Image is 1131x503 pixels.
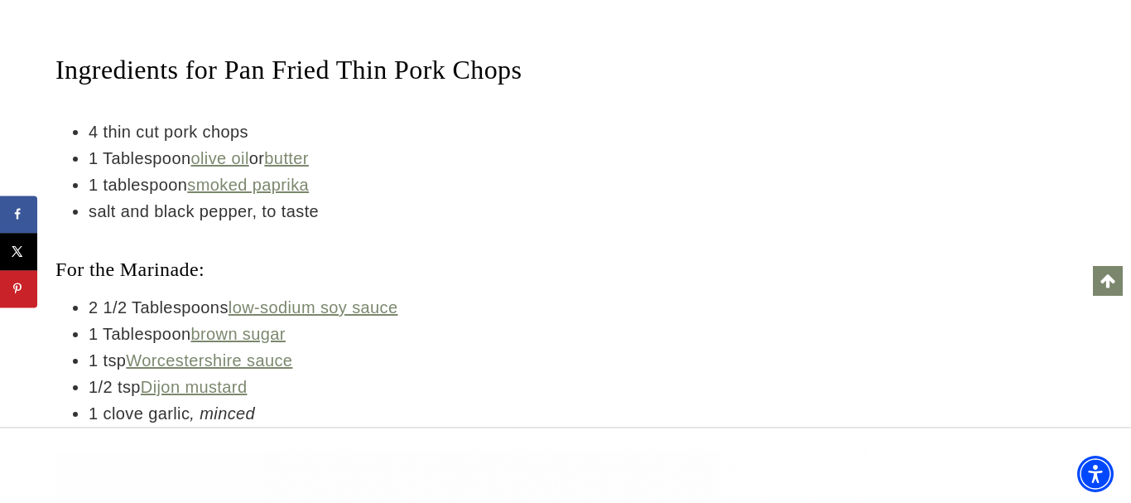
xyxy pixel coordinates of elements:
li: 1 clove garlic [89,400,720,427]
li: 1/2 tsp [89,374,720,400]
li: 1 tablespoon [89,172,720,198]
li: salt and black pepper, to taste [89,198,720,225]
em: , minced [190,404,255,423]
a: Worcestershire sauce [126,351,292,370]
span: For the Marinade: [55,259,205,280]
a: Scroll to top [1093,266,1123,296]
span: Ingredients for Pan Fried Thin Pork Chops [55,55,522,85]
iframe: Advertisement [264,428,867,503]
li: 1 Tablespoon or [89,145,720,172]
a: brown sugar [190,325,285,343]
div: Accessibility Menu [1077,456,1114,492]
a: butter [264,149,309,167]
li: 1 Tablespoon [89,321,720,347]
li: 1 tsp [89,347,720,374]
a: low-sodium soy sauce [229,298,398,317]
a: smoked paprika [187,176,309,194]
a: olive oil [190,149,248,167]
a: Dijon mustard [141,378,248,396]
li: 2 1/2 Tablespoons [89,294,720,321]
li: 4 thin cut pork chops [89,118,720,145]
